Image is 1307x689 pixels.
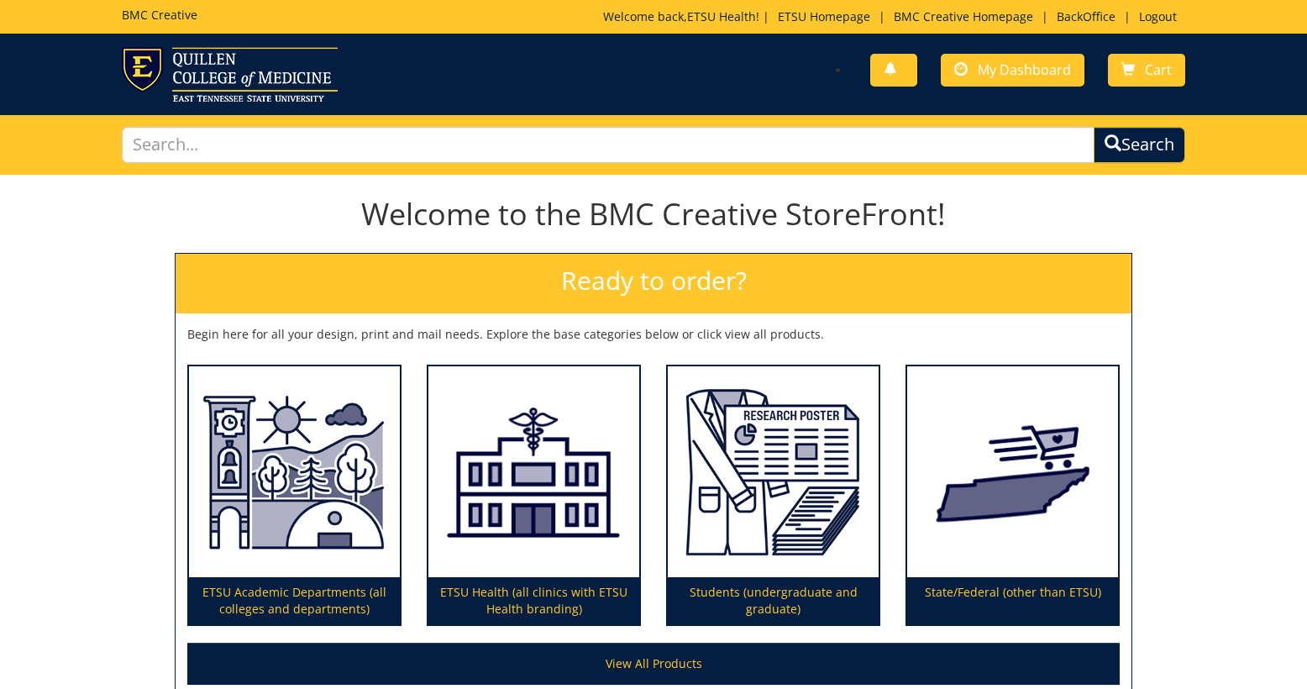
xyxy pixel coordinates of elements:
input: Search... [122,127,1095,163]
p: Begin here for all your design, print and mail needs. Explore the base categories below or click ... [187,326,1120,343]
button: Search [1094,127,1185,163]
img: ETSU Health (all clinics with ETSU Health branding) [428,366,639,578]
img: ETSU logo [122,47,338,102]
a: ETSU Homepage [769,8,879,24]
img: State/Federal (other than ETSU) [907,366,1118,578]
p: Students (undergraduate and graduate) [668,577,879,624]
a: ETSU Health (all clinics with ETSU Health branding) [428,366,639,625]
a: ETSU Academic Departments (all colleges and departments) [189,366,400,625]
h1: Welcome to the BMC Creative StoreFront! [175,197,1132,231]
a: Students (undergraduate and graduate) [668,366,879,625]
h5: BMC Creative [122,8,197,21]
p: Welcome back, ! | | | | [603,8,1185,25]
p: ETSU Health (all clinics with ETSU Health branding) [428,577,639,624]
span: Cart [1145,60,1172,79]
p: ETSU Academic Departments (all colleges and departments) [189,577,400,624]
a: BMC Creative Homepage [885,8,1042,24]
img: Students (undergraduate and graduate) [668,366,879,578]
h2: Ready to order? [176,254,1131,313]
a: View All Products [187,643,1120,685]
a: State/Federal (other than ETSU) [907,366,1118,625]
span: My Dashboard [978,60,1071,79]
a: BackOffice [1048,8,1124,24]
a: My Dashboard [941,54,1084,87]
a: Cart [1108,54,1185,87]
img: ETSU Academic Departments (all colleges and departments) [189,366,400,578]
p: State/Federal (other than ETSU) [907,577,1118,624]
a: ETSU Health [687,8,756,24]
a: Logout [1131,8,1185,24]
